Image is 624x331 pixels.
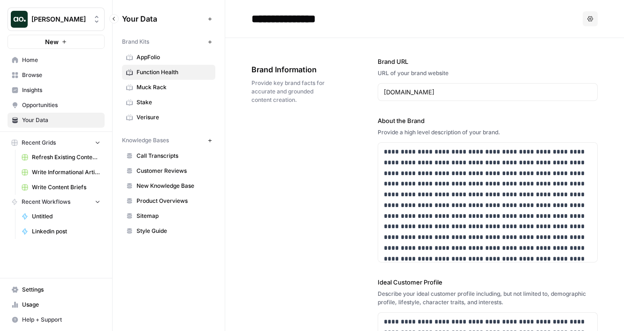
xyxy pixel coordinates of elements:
span: AppFolio [137,53,211,62]
a: Your Data [8,113,105,128]
span: Muck Rack [137,83,211,92]
span: Verisure [137,113,211,122]
span: Style Guide [137,227,211,235]
a: Refresh Existing Content (1) [17,150,105,165]
img: Zoe Jessup Logo [11,11,28,28]
span: New [45,37,59,46]
span: Brand Information [251,64,325,75]
span: Your Data [122,13,204,24]
button: Recent Grids [8,136,105,150]
button: Help + Support [8,312,105,327]
a: Stake [122,95,215,110]
span: Usage [22,300,100,309]
label: Brand URL [378,57,598,66]
a: Call Transcripts [122,148,215,163]
span: Sitemap [137,212,211,220]
span: Browse [22,71,100,79]
a: Sitemap [122,208,215,223]
span: Untitled [32,212,100,221]
a: Customer Reviews [122,163,215,178]
span: Function Health [137,68,211,77]
span: Provide key brand facts for accurate and grounded content creation. [251,79,325,104]
a: Muck Rack [122,80,215,95]
span: Write Content Briefs [32,183,100,192]
a: Untitled [17,209,105,224]
a: Linkedin post [17,224,105,239]
a: New Knowledge Base [122,178,215,193]
span: Opportunities [22,101,100,109]
a: Opportunities [8,98,105,113]
span: Settings [22,285,100,294]
span: Refresh Existing Content (1) [32,153,100,162]
a: Product Overviews [122,193,215,208]
label: Ideal Customer Profile [378,277,598,287]
a: Write Content Briefs [17,180,105,195]
a: Browse [8,68,105,83]
span: Recent Workflows [22,198,70,206]
span: Linkedin post [32,227,100,236]
a: Function Health [122,65,215,80]
span: Home [22,56,100,64]
a: Usage [8,297,105,312]
a: Settings [8,282,105,297]
span: Your Data [22,116,100,124]
a: Write Informational Article (1) [17,165,105,180]
span: Help + Support [22,316,100,324]
span: New Knowledge Base [137,182,211,190]
a: Style Guide [122,223,215,239]
a: Verisure [122,110,215,125]
span: [PERSON_NAME] [31,15,88,24]
button: Recent Workflows [8,195,105,209]
a: Home [8,53,105,68]
span: Product Overviews [137,197,211,205]
span: Recent Grids [22,139,56,147]
label: About the Brand [378,116,598,125]
a: AppFolio [122,50,215,65]
div: URL of your brand website [378,69,598,77]
span: Customer Reviews [137,167,211,175]
div: Describe your ideal customer profile including, but not limited to, demographic profile, lifestyl... [378,290,598,307]
input: www.sundaysoccer.com [384,87,592,97]
button: Workspace: Zoe Jessup [8,8,105,31]
div: Provide a high level description of your brand. [378,128,598,137]
span: Write Informational Article (1) [32,168,100,177]
button: New [8,35,105,49]
a: Insights [8,83,105,98]
span: Insights [22,86,100,94]
span: Brand Kits [122,38,149,46]
span: Stake [137,98,211,107]
span: Call Transcripts [137,152,211,160]
span: Knowledge Bases [122,136,169,145]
